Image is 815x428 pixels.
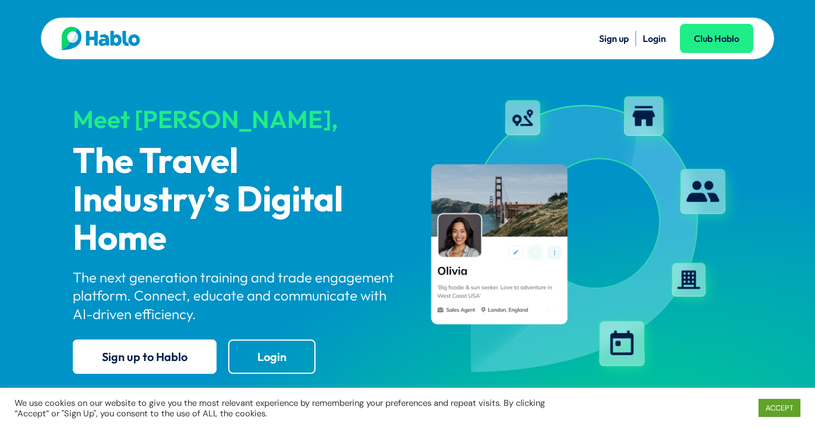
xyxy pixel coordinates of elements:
[73,106,398,133] div: Meet [PERSON_NAME],
[680,24,753,53] a: Club Hablo
[228,339,316,374] a: Login
[73,268,398,323] p: The next generation training and trade engagement platform. Connect, educate and communicate with...
[62,27,140,50] img: Hablo logo main 2
[73,339,217,374] a: Sign up to Hablo
[15,398,565,419] div: We use cookies on our website to give you the most relevant experience by remembering your prefer...
[417,87,742,384] img: hablo-profile-image
[73,143,398,259] p: The Travel Industry’s Digital Home
[759,399,800,417] a: ACCEPT
[599,33,629,44] a: Sign up
[643,33,666,44] a: Login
